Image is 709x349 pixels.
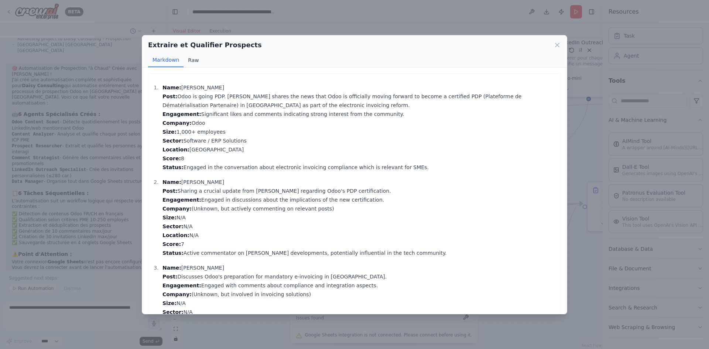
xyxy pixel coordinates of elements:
[162,83,557,172] p: [PERSON_NAME] Odoo is going PDP. [PERSON_NAME] shares the news that Odoo is officially moving for...
[162,283,201,288] strong: Engagement:
[162,274,178,280] strong: Post:
[162,241,181,247] strong: Score:
[162,232,189,238] strong: Location:
[162,178,557,257] p: [PERSON_NAME] Sharing a crucial update from [PERSON_NAME] regarding Odoo's PDP certification. Eng...
[162,155,181,161] strong: Score:
[162,263,557,343] p: [PERSON_NAME] Discusses Odoo's preparation for mandatory e-invoicing in [GEOGRAPHIC_DATA]. Engage...
[162,164,184,170] strong: Status:
[162,111,201,117] strong: Engagement:
[162,120,192,126] strong: Company:
[162,309,184,315] strong: Sector:
[184,53,203,67] button: Raw
[162,291,192,297] strong: Company:
[162,223,184,229] strong: Sector:
[148,53,184,67] button: Markdown
[162,179,181,185] strong: Name:
[162,93,178,99] strong: Post:
[162,250,184,256] strong: Status:
[148,40,262,50] h2: Extraire et Qualifier Prospects
[162,147,189,153] strong: Location:
[162,300,177,306] strong: Size:
[162,215,177,220] strong: Size:
[162,129,177,135] strong: Size:
[162,188,178,194] strong: Post:
[162,265,181,271] strong: Name:
[162,138,184,144] strong: Sector:
[162,85,181,90] strong: Name:
[162,197,201,203] strong: Engagement:
[162,206,192,212] strong: Company:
